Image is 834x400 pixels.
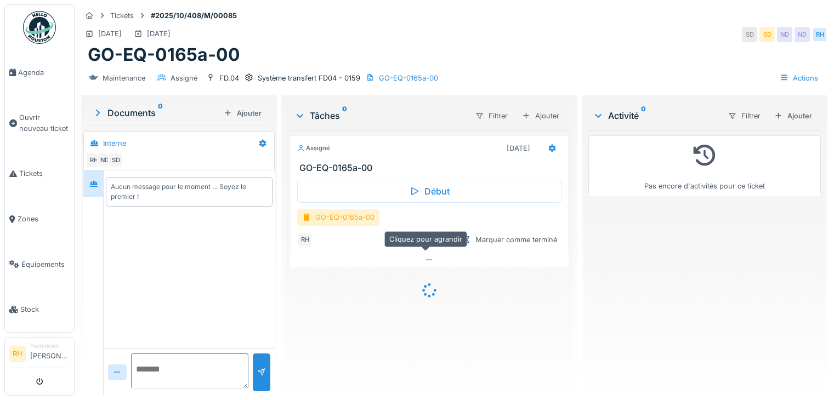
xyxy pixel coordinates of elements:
div: Système transfert FD04 - 0159 [258,73,360,83]
div: [DATE] [98,28,122,39]
div: Début [297,180,561,203]
div: Documents [92,106,219,119]
div: GO-EQ-0165a-00 [297,209,379,225]
a: Stock [5,287,74,333]
a: Tickets [5,151,74,197]
a: RH Technicien[PERSON_NAME] [9,342,70,368]
div: ND [777,27,792,42]
sup: 0 [342,109,347,122]
a: Agenda [5,50,74,95]
div: Maintenance [103,73,145,83]
div: Ajouter [219,106,266,121]
span: Ouvrir nouveau ticket [19,112,70,133]
span: Équipements [21,259,70,270]
div: RH [297,232,313,248]
strong: #2025/10/408/M/00085 [146,10,241,21]
a: Équipements [5,242,74,287]
div: Marquer comme terminé [458,232,561,247]
div: SD [742,27,757,42]
sup: 0 [158,106,163,119]
span: Stock [20,304,70,315]
h1: GO-EQ-0165a-00 [88,44,240,65]
a: Ouvrir nouveau ticket [5,95,74,151]
div: Tâches [294,109,466,122]
span: Agenda [18,67,70,78]
div: Interne [103,138,126,148]
sup: 0 [641,109,646,122]
div: Aucun message pour le moment … Soyez le premier ! [111,182,268,202]
li: [PERSON_NAME] [30,342,70,365]
div: Assigné [297,144,330,153]
div: ND [97,152,112,168]
h3: GO-EQ-0165a-00 [299,163,564,173]
span: Zones [18,214,70,224]
div: RH [86,152,101,168]
div: Actions [775,70,823,86]
div: SD [108,152,123,168]
div: [DATE] [507,143,530,153]
div: Assigné [171,73,197,83]
div: Activité [593,109,719,122]
span: Tickets [19,168,70,179]
div: Technicien [30,342,70,350]
div: Ajouter [770,108,816,123]
div: ND [795,27,810,42]
a: Zones [5,196,74,242]
div: [DATE] [147,28,171,39]
div: Ajouter [517,108,564,124]
div: Filtrer [470,108,513,124]
div: SD [759,27,775,42]
div: GO-EQ-0165a-00 [379,73,438,83]
li: RH [9,346,26,362]
div: RH [812,27,827,42]
div: Cliquez pour agrandir [384,231,467,247]
div: FD.04 [219,73,239,83]
div: Filtrer [723,108,765,124]
div: Pas encore d'activités pour ce ticket [595,140,814,191]
div: Tickets [110,10,134,21]
img: Badge_color-CXgf-gQk.svg [23,11,56,44]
